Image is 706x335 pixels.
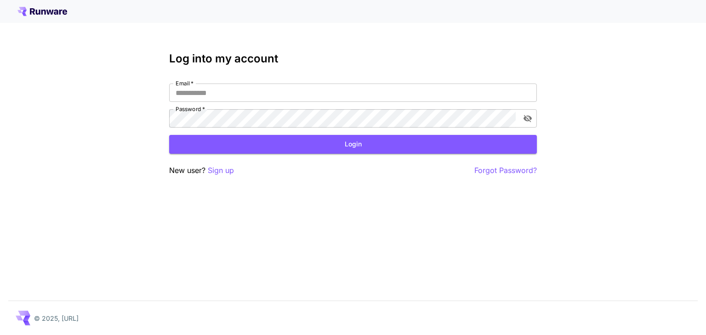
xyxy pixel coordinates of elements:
[34,313,79,323] p: © 2025, [URL]
[519,110,536,127] button: toggle password visibility
[169,135,537,154] button: Login
[169,165,234,176] p: New user?
[169,52,537,65] h3: Log into my account
[208,165,234,176] button: Sign up
[176,79,194,87] label: Email
[176,105,205,113] label: Password
[474,165,537,176] button: Forgot Password?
